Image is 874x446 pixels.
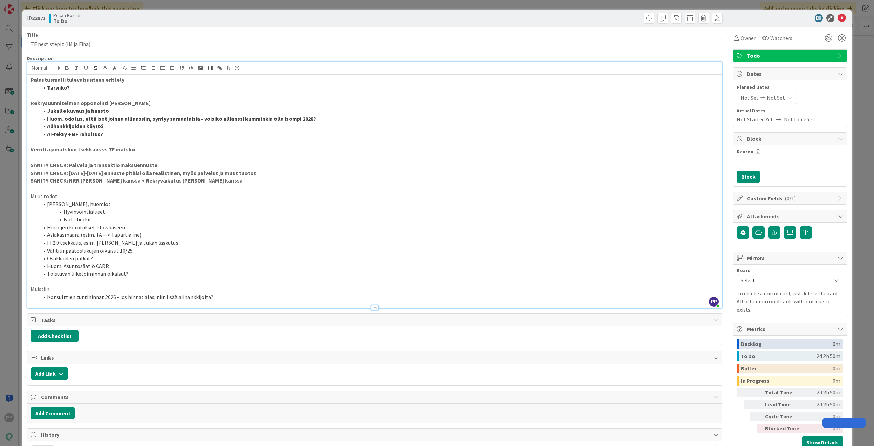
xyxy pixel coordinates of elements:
[31,146,135,153] strong: Verottajamatskun tsekkaus vs TF matsku
[27,14,46,22] span: ID
[765,424,803,433] div: Blocked Time
[765,400,803,409] div: Lead Time
[747,70,834,78] span: Dates
[737,149,753,155] label: Reason
[41,353,710,362] span: Links
[741,275,828,285] span: Select...
[817,351,840,361] div: 2d 2h 50m
[785,195,796,202] span: ( 0/1 )
[805,412,840,421] div: 0m
[31,192,719,200] p: Muut todot
[737,115,773,123] span: Not Started Yet
[27,55,54,62] span: Description
[31,162,157,168] strong: SANITY CHECK: Palvelu ja transaktiomaksuennuste
[39,262,719,270] li: Huom. Asuntosäätiö CARR
[747,194,834,202] span: Custom Fields
[737,268,751,273] span: Board
[741,351,817,361] div: To Do
[767,94,785,102] span: Not Set
[27,38,722,50] input: type card name here...
[41,393,710,401] span: Comments
[737,171,760,183] button: Block
[41,316,710,324] span: Tasks
[833,364,840,373] div: 0m
[39,200,719,208] li: [PERSON_NAME], huomiot
[41,431,710,439] span: History
[39,239,719,247] li: FF2.0 tsekkaus, esim. [PERSON_NAME] ja Jukan laskutus
[741,376,833,386] div: In Progress
[747,325,834,333] span: Metrics
[31,367,68,380] button: Add Link
[31,170,256,176] strong: SANITY CHECK: [DATE]-[DATE] ennuste pitäisi olla realistinen, myös palvelut ja muut tuotot
[805,388,840,397] div: 2d 2h 50m
[765,388,803,397] div: Total Time
[747,135,834,143] span: Block
[833,339,840,349] div: 0m
[27,32,38,38] label: Title
[31,177,243,184] strong: SANITY CHECK: NRR [PERSON_NAME] kanssa + Rekryvaikutus [PERSON_NAME] kanssa
[39,270,719,278] li: Toistuvan liiketoiminnan oikaisut?
[31,99,151,106] strong: Rekrysuunnitelman opponointi [PERSON_NAME]
[31,285,719,293] p: Muistiin
[31,407,75,419] button: Add Comment
[47,107,109,114] strong: Jukalle kuvaus ja haasto
[39,208,719,216] li: Hyvinvointialueet
[737,289,843,314] p: To delete a mirror card, just delete the card. All other mirrored cards will continue to exists.
[39,216,719,224] li: Fact checkit
[741,364,833,373] div: Buffer
[39,247,719,255] li: Välitilinpäätöslukujen oikaisut 10/25
[32,15,46,22] b: 23871
[31,76,124,83] strong: Palautusmalli tulevaisuuteen erittely
[805,424,840,433] div: 0m
[784,115,815,123] span: Not Done Yet
[741,34,756,42] span: Owner
[47,131,103,137] strong: AI-rekry + BF rahoitus?
[805,400,840,409] div: 2d 2h 50m
[53,18,80,24] b: To Do
[31,330,79,342] button: Add Checklist
[765,412,803,421] div: Cycle Time
[833,376,840,386] div: 0m
[741,339,833,349] div: Backlog
[47,84,70,91] strong: Tarviiko?
[747,212,834,220] span: Attachments
[747,254,834,262] span: Mirrors
[737,107,843,114] span: Actual Dates
[39,255,719,262] li: Osakkaiden palkat?
[709,297,719,307] span: PP
[39,224,719,231] li: Hintojen korotukset Plowbaseen
[47,115,316,122] strong: Huom. odotus, että isot joinaa allianssiin, syntyy samanlaisia - voisiko allianssi kumminkin olla...
[747,52,834,60] span: Todo
[39,231,719,239] li: Asiakasmäärä (esim. TA --> Tapartia jne)
[47,123,103,130] strong: Alihankkijoiden käyttö
[39,293,719,301] li: Konsulttien tuntihinnat 2026 - jos hinnat alas, niin lisää alihankkijoita?
[770,34,792,42] span: Watchers
[53,13,80,18] span: Pekan Boardi
[737,84,843,91] span: Planned Dates
[741,94,759,102] span: Not Set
